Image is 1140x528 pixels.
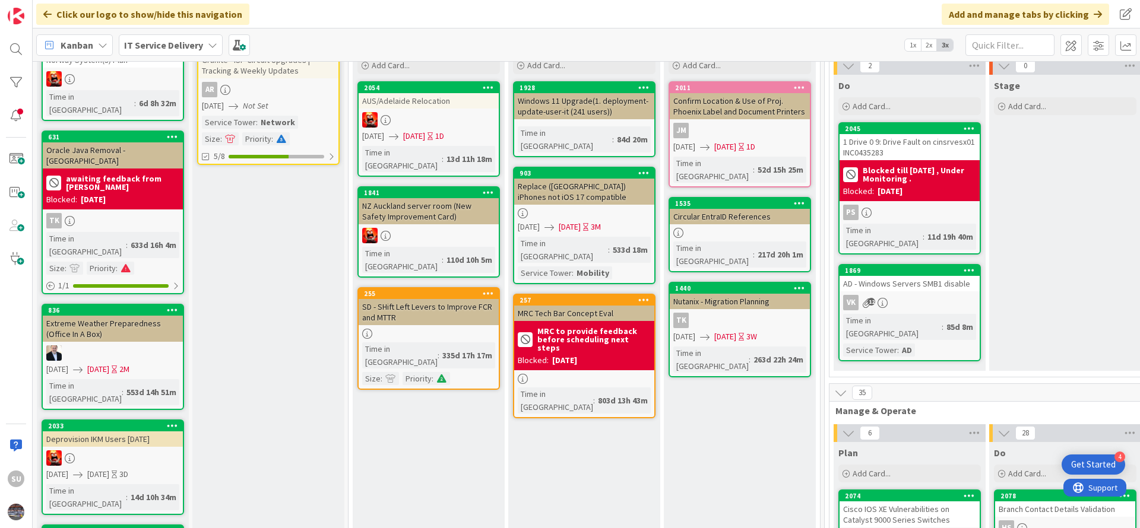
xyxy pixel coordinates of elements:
div: 1/1 [43,278,183,293]
div: VK [843,295,859,310]
div: 217d 20h 1m [755,248,806,261]
span: 2x [921,39,937,51]
div: 1928Windows 11 Upgrade(1. deployment-update-user-it (241 users)) [514,82,654,119]
div: 13d 11h 18m [444,152,495,166]
div: VK [840,295,980,310]
div: 3D [119,468,128,481]
div: 257 [514,295,654,306]
div: 110d 10h 5m [444,253,495,266]
div: Time in [GEOGRAPHIC_DATA] [673,241,753,268]
b: IT Service Delivery [124,39,203,51]
span: : [749,353,750,366]
div: [DATE] [81,193,106,206]
span: Add Card... [1008,101,1046,112]
div: PS [843,205,859,220]
span: : [122,386,123,399]
span: Plan [838,447,858,459]
div: Time in [GEOGRAPHIC_DATA] [843,224,923,250]
div: JM [670,123,810,138]
div: NZ Auckland server room (New Safety Improvement Card) [359,198,499,224]
div: 1928 [514,82,654,93]
div: [DATE] [552,354,577,367]
span: [DATE] [518,221,540,233]
div: Service Tower [202,116,256,129]
div: 1841 [359,187,499,198]
div: Size [46,262,65,275]
div: 2074 [845,492,980,500]
div: 631Oracle Java Removal - [GEOGRAPHIC_DATA] [43,132,183,168]
span: 0 [1015,59,1035,73]
span: 3x [937,39,953,51]
div: Time in [GEOGRAPHIC_DATA] [46,232,126,258]
div: 1928 [520,84,654,92]
img: HO [46,345,62,361]
div: 1D [746,141,755,153]
div: 2074 [840,491,980,501]
div: 2011Confirm Location & Use of Proj. Phoenix Label and Document Printers [670,82,810,119]
div: 1869 [845,266,980,275]
div: Click our logo to show/hide this navigation [36,4,249,25]
span: 1 / 1 [58,279,69,292]
div: TK [673,313,689,328]
div: 2078 [995,491,1135,501]
div: 85d 8m [943,320,976,333]
div: Windows 11 Upgrade(1. deployment-update-user-it (241 users)) [514,93,654,119]
span: : [608,243,610,256]
div: 836 [43,305,183,316]
div: 2074Cisco IOS XE Vulnerabilities on Catalyst 9000 Series Switches [840,491,980,527]
div: HO [43,345,183,361]
div: 2078Branch Contact Details Validation [995,491,1135,517]
span: 1x [905,39,921,51]
div: 1535 [670,198,810,209]
span: 35 [852,386,872,400]
span: : [220,132,222,145]
b: awaiting feedback from [PERSON_NAME] [66,174,179,191]
div: Cisco IOS XE Vulnerabilities on Catalyst 9000 Series Switches [840,501,980,527]
div: 2054 [359,82,499,93]
div: 2011 [675,84,810,92]
div: TK [670,313,810,328]
div: SU [8,470,24,487]
div: 1841 [364,189,499,197]
span: : [116,262,118,275]
span: Do [994,447,1006,459]
div: 533d 18m [610,243,651,256]
div: 255 [364,290,499,298]
span: : [126,491,128,504]
div: 553d 14h 51m [123,386,179,399]
div: 903 [514,168,654,179]
span: [DATE] [559,221,581,233]
div: 1841NZ Auckland server room (New Safety Improvement Card) [359,187,499,224]
img: VN [46,71,62,87]
div: Time in [GEOGRAPHIC_DATA] [46,90,134,116]
div: 2033Deprovision IKM Users [DATE] [43,421,183,447]
div: 1440 [670,283,810,294]
div: PS [840,205,980,220]
span: : [381,372,382,385]
span: [DATE] [87,363,109,376]
span: : [753,163,755,176]
div: Time in [GEOGRAPHIC_DATA] [673,346,749,373]
div: Time in [GEOGRAPHIC_DATA] [518,387,593,414]
div: 2M [119,363,129,376]
span: : [753,248,755,261]
img: Visit kanbanzone.com [8,8,24,24]
div: Add and manage tabs by clicking [942,4,1109,25]
b: MRC to provide feedback before scheduling next steps [537,327,651,352]
div: Service Tower [843,343,897,357]
div: Oracle Java Removal - [GEOGRAPHIC_DATA] [43,142,183,168]
div: 836Extreme Weather Preparedness (Office In A Box) [43,305,183,342]
div: Service Tower [518,266,572,279]
span: Support [25,2,54,16]
span: [DATE] [202,100,224,112]
div: Time in [GEOGRAPHIC_DATA] [518,237,608,263]
div: 52d 15h 25m [755,163,806,176]
div: 2045 [840,123,980,134]
span: : [126,238,128,252]
div: Network [258,116,298,129]
span: : [134,97,136,110]
div: 903Replace ([GEOGRAPHIC_DATA]) iPhones not iOS 17 compatible [514,168,654,205]
div: Time in [GEOGRAPHIC_DATA] [362,146,442,172]
div: 1440Nutanix - Migration Planning [670,283,810,309]
span: [DATE] [673,330,695,343]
